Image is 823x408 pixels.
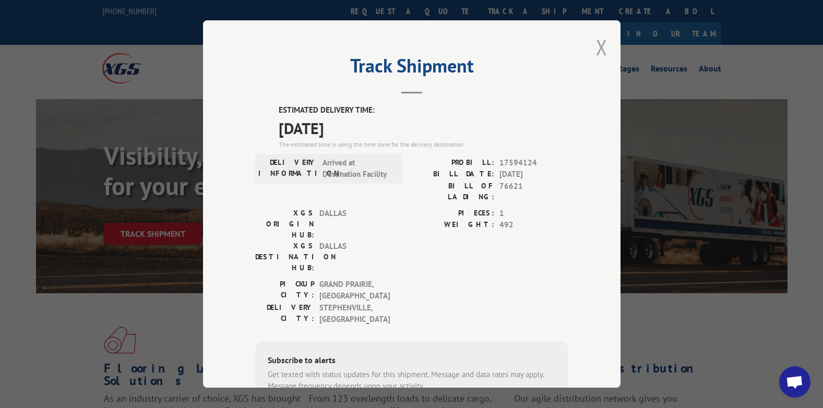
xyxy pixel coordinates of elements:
label: PICKUP CITY: [255,279,314,302]
div: Subscribe to alerts [268,354,556,369]
a: Open chat [779,366,810,398]
button: Close modal [596,33,607,61]
label: BILL DATE: [412,169,494,181]
label: WEIGHT: [412,219,494,231]
label: ESTIMATED DELIVERY TIME: [279,104,568,116]
span: STEPHENVILLE , [GEOGRAPHIC_DATA] [319,302,390,326]
h2: Track Shipment [255,58,568,78]
span: GRAND PRAIRIE , [GEOGRAPHIC_DATA] [319,279,390,302]
label: DELIVERY CITY: [255,302,314,326]
span: DALLAS [319,241,390,273]
label: XGS ORIGIN HUB: [255,208,314,241]
label: PROBILL: [412,157,494,169]
span: [DATE] [279,116,568,140]
label: PIECES: [412,208,494,220]
div: The estimated time is using the time zone for the delivery destination. [279,140,568,149]
label: XGS DESTINATION HUB: [255,241,314,273]
span: 492 [499,219,568,231]
span: DALLAS [319,208,390,241]
span: 1 [499,208,568,220]
div: Get texted with status updates for this shipment. Message and data rates may apply. Message frequ... [268,369,556,392]
span: 17594124 [499,157,568,169]
label: BILL OF LADING: [412,181,494,202]
span: [DATE] [499,169,568,181]
span: Arrived at Destination Facility [323,157,393,181]
label: DELIVERY INFORMATION: [258,157,317,181]
span: 76621 [499,181,568,202]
